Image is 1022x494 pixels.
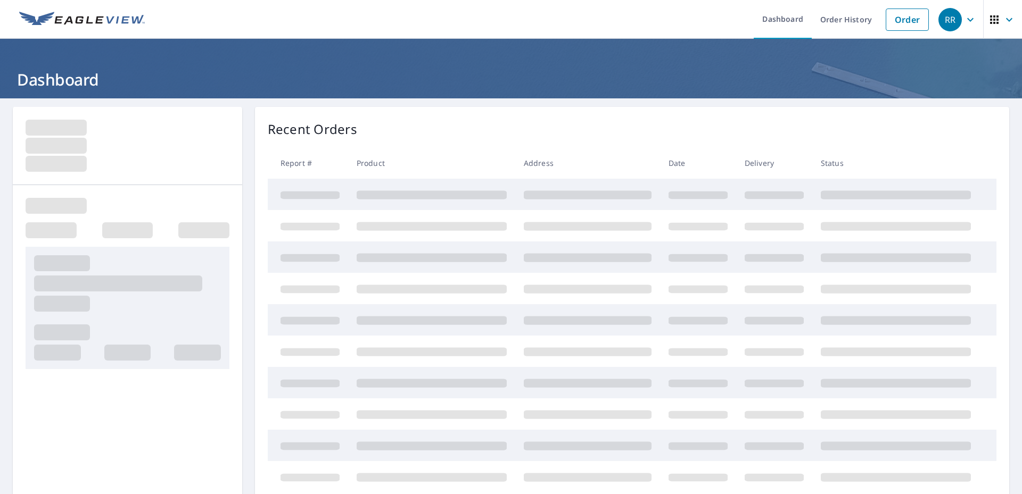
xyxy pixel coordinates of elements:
th: Date [660,147,736,179]
a: Order [886,9,929,31]
p: Recent Orders [268,120,357,139]
th: Status [812,147,979,179]
h1: Dashboard [13,69,1009,90]
th: Report # [268,147,348,179]
th: Product [348,147,515,179]
img: EV Logo [19,12,145,28]
th: Delivery [736,147,812,179]
div: RR [938,8,962,31]
th: Address [515,147,660,179]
